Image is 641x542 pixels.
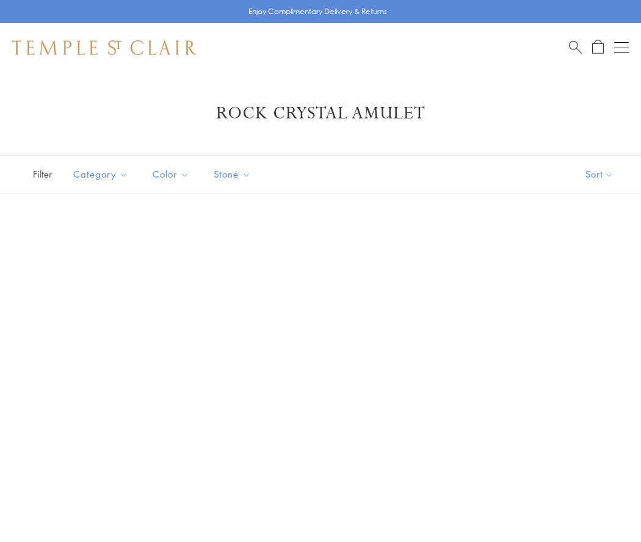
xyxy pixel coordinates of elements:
[592,40,604,55] a: Open Shopping Bag
[569,40,582,55] a: Search
[12,40,197,55] img: Temple St. Clair
[208,167,260,182] span: Stone
[31,103,610,125] h1: Rock Crystal Amulet
[205,161,260,188] button: Stone
[614,40,629,55] button: Open navigation
[64,161,137,188] button: Category
[147,167,198,182] span: Color
[143,161,198,188] button: Color
[67,167,137,182] span: Category
[248,5,387,18] p: Enjoy Complimentary Delivery & Returns
[558,156,641,193] button: Show sort by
